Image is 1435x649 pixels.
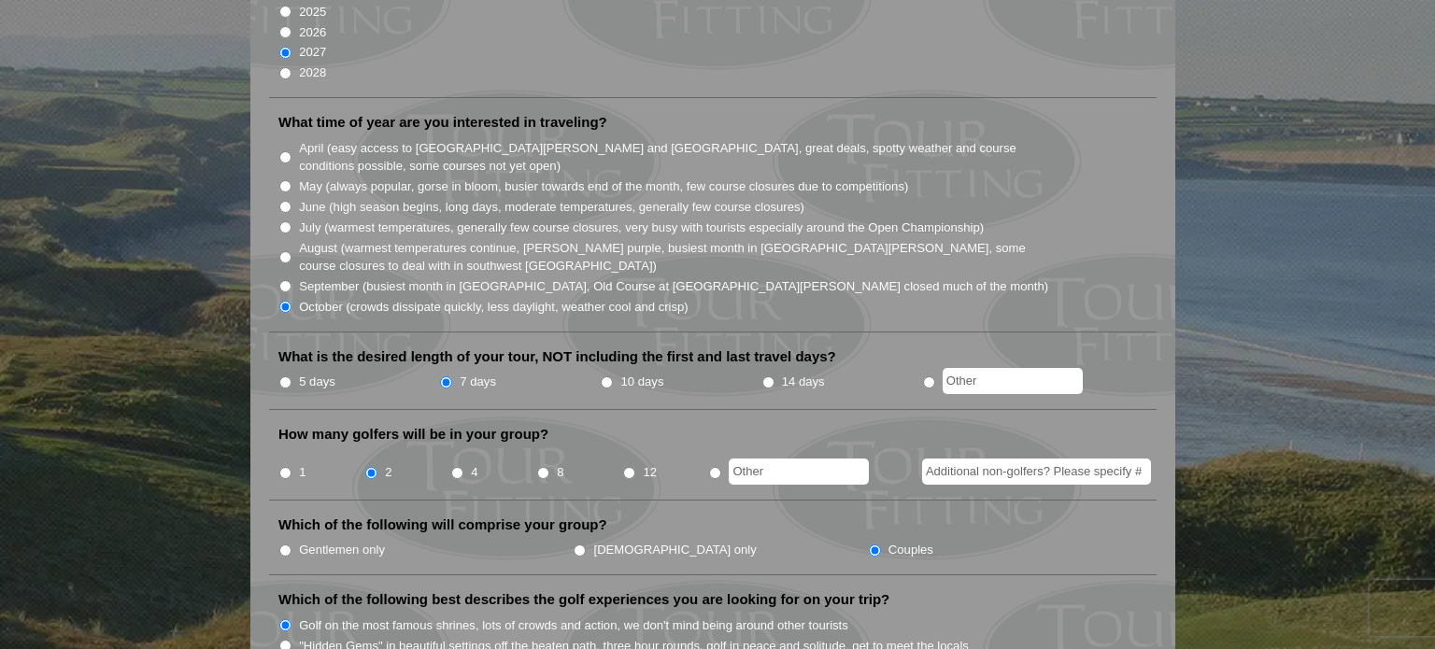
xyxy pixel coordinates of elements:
[299,616,848,635] label: Golf on the most famous shrines, lots of crowds and action, we don't mind being around other tour...
[299,198,804,217] label: June (high season begins, long days, moderate temperatures, generally few course closures)
[594,541,757,559] label: [DEMOGRAPHIC_DATA] only
[621,373,664,391] label: 10 days
[299,373,335,391] label: 5 days
[299,277,1048,296] label: September (busiest month in [GEOGRAPHIC_DATA], Old Course at [GEOGRAPHIC_DATA][PERSON_NAME] close...
[299,219,984,237] label: July (warmest temperatures, generally few course closures, very busy with tourists especially aro...
[278,113,607,132] label: What time of year are you interested in traveling?
[299,139,1050,176] label: April (easy access to [GEOGRAPHIC_DATA][PERSON_NAME] and [GEOGRAPHIC_DATA], great deals, spotty w...
[943,368,1083,394] input: Other
[299,298,689,317] label: October (crowds dissipate quickly, less daylight, weather cool and crisp)
[922,459,1151,485] input: Additional non-golfers? Please specify #
[299,63,326,82] label: 2028
[782,373,825,391] label: 14 days
[729,459,869,485] input: Other
[299,463,305,482] label: 1
[278,425,548,444] label: How many golfers will be in your group?
[643,463,657,482] label: 12
[460,373,496,391] label: 7 days
[299,3,326,21] label: 2025
[278,515,607,534] label: Which of the following will comprise your group?
[385,463,391,482] label: 2
[278,347,836,366] label: What is the desired length of your tour, NOT including the first and last travel days?
[299,541,385,559] label: Gentlemen only
[299,177,908,196] label: May (always popular, gorse in bloom, busier towards end of the month, few course closures due to ...
[299,23,326,42] label: 2026
[278,590,889,609] label: Which of the following best describes the golf experiences you are looking for on your trip?
[557,463,563,482] label: 8
[299,43,326,62] label: 2027
[888,541,933,559] label: Couples
[471,463,477,482] label: 4
[299,239,1050,275] label: August (warmest temperatures continue, [PERSON_NAME] purple, busiest month in [GEOGRAPHIC_DATA][P...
